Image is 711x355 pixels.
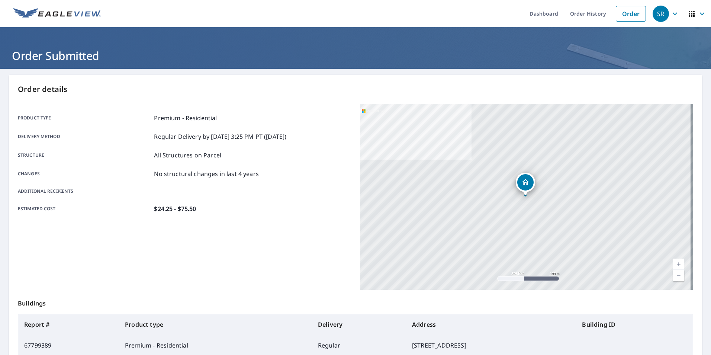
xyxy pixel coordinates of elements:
a: Current Level 17, Zoom In [673,259,684,270]
p: Buildings [18,290,693,314]
p: All Structures on Parcel [154,151,221,160]
th: Address [406,314,576,335]
h1: Order Submitted [9,48,702,63]
p: Delivery method [18,132,151,141]
p: Structure [18,151,151,160]
th: Report # [18,314,119,335]
th: Building ID [576,314,693,335]
div: Dropped pin, building 1, Residential property, 411 NW 102nd Ter Pembroke Pines, FL 33026 [516,173,535,196]
p: No structural changes in last 4 years [154,169,259,178]
p: Regular Delivery by [DATE] 3:25 PM PT ([DATE]) [154,132,286,141]
p: Additional recipients [18,188,151,195]
a: Current Level 17, Zoom Out [673,270,684,281]
p: Order details [18,84,693,95]
img: EV Logo [13,8,101,19]
div: SR [653,6,669,22]
p: Product type [18,113,151,122]
a: Order [616,6,646,22]
th: Delivery [312,314,406,335]
p: Estimated cost [18,204,151,213]
p: Premium - Residential [154,113,217,122]
th: Product type [119,314,312,335]
p: $24.25 - $75.50 [154,204,196,213]
p: Changes [18,169,151,178]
